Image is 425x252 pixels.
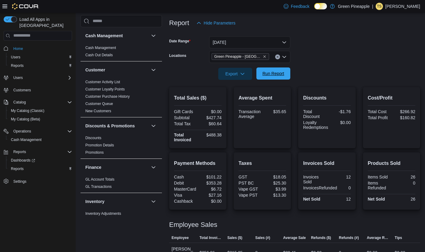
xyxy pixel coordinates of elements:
[174,115,197,120] div: Subtotal
[282,54,287,59] button: Open list of options
[11,74,72,81] span: Users
[11,117,40,122] span: My Catalog (Beta)
[169,19,189,27] h3: Report
[199,109,222,114] div: $0.00
[85,109,111,113] span: New Customers
[8,54,23,61] a: Users
[13,149,26,154] span: Reports
[303,185,337,190] div: InvoicesRefunded
[8,157,72,164] span: Dashboards
[81,176,162,193] div: Finance
[303,120,328,130] div: Loyalty Redemptions
[212,53,269,60] span: Green Pineapple - Warfield
[81,78,162,117] div: Customer
[8,136,44,143] a: Cash Management
[11,148,28,155] button: Reports
[85,177,114,182] a: GL Account Totals
[85,198,104,205] h3: Inventory
[85,136,101,140] span: Discounts
[209,36,290,48] button: [DATE]
[368,94,415,102] h2: Cost/Profit
[11,86,72,94] span: Customers
[6,165,74,173] button: Reports
[395,235,402,240] span: Tips
[11,74,25,81] button: Users
[85,102,113,106] a: Customer Queue
[264,187,286,191] div: $3.99
[303,175,326,184] div: Invoices Sold
[85,198,149,205] button: Inventory
[174,109,197,114] div: Gift Cards
[264,193,286,198] div: $13.30
[172,235,189,240] span: Employee
[85,87,125,92] span: Customer Loyalty Points
[85,185,112,189] a: GL Transactions
[8,165,26,172] a: Reports
[85,45,116,50] span: Cash Management
[150,32,157,39] button: Cash Management
[227,235,242,240] span: Sales ($)
[328,175,351,179] div: 12
[85,33,123,39] h3: Cash Management
[303,109,326,119] div: Total Discount
[174,199,197,204] div: Cashback
[85,53,113,57] a: Cash Out Details
[368,109,390,114] div: Total Cost
[393,197,415,201] div: 26
[11,178,29,185] a: Settings
[239,175,261,179] div: GST
[199,181,222,185] div: $353.28
[174,121,197,126] div: Total Tax
[1,44,74,53] button: Home
[12,3,39,9] img: Cova
[11,148,72,155] span: Reports
[8,54,72,61] span: Users
[338,3,370,10] p: Green Pineapple
[377,3,381,10] span: TS
[264,109,286,114] div: $35.65
[8,116,72,123] span: My Catalog (Beta)
[194,17,238,29] button: Hide Parameters
[281,0,312,12] a: Feedback
[239,94,286,102] h2: Average Spent
[1,98,74,106] button: Catalog
[85,94,130,99] span: Customer Purchase History
[291,3,309,9] span: Feedback
[368,175,390,179] div: Items Sold
[13,46,23,51] span: Home
[368,181,390,190] div: Items Refunded
[255,235,270,240] span: Sales (#)
[264,175,286,179] div: $18.05
[311,235,331,240] span: Refunds ($)
[8,107,47,114] a: My Catalog (Classic)
[11,99,72,106] span: Catalog
[13,179,26,184] span: Settings
[11,177,72,185] span: Settings
[169,221,217,228] h3: Employee Sales
[393,175,415,179] div: 26
[13,75,23,80] span: Users
[11,158,35,163] span: Dashboards
[393,115,415,120] div: $160.82
[393,109,415,114] div: $266.92
[174,94,222,102] h2: Total Sales ($)
[1,177,74,185] button: Settings
[6,53,74,61] button: Users
[8,136,72,143] span: Cash Management
[150,164,157,171] button: Finance
[385,3,420,10] p: [PERSON_NAME]
[174,193,197,198] div: Visa
[239,181,261,185] div: PST BC
[372,3,373,10] p: |
[11,128,34,135] button: Operations
[1,86,74,94] button: Customers
[174,160,222,167] h2: Payment Methods
[6,61,74,70] button: Reports
[199,121,222,126] div: $60.64
[239,160,286,167] h2: Taxes
[85,164,149,170] button: Finance
[199,199,222,204] div: $0.00
[303,160,351,167] h2: Invoices Sold
[331,120,351,125] div: $0.00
